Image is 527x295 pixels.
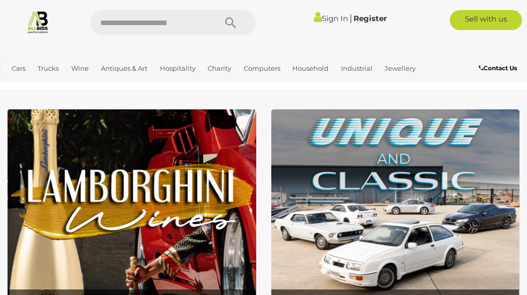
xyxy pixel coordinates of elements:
a: Office [8,77,35,93]
a: [GEOGRAPHIC_DATA] [72,77,151,93]
img: Allbids.com.au [26,10,50,34]
a: Industrial [337,60,377,77]
a: Trucks [34,60,63,77]
b: Contact Us [479,64,517,72]
button: Search [206,10,256,35]
a: Sell with us [450,10,522,30]
a: Jewellery [381,60,420,77]
a: Sports [39,77,67,93]
a: Hospitality [156,60,200,77]
span: | [349,13,352,24]
a: Cars [8,60,30,77]
a: Sign In [314,14,348,23]
a: Charity [204,60,235,77]
a: Contact Us [479,63,519,74]
a: Antiques & Art [97,60,151,77]
a: Wine [67,60,93,77]
a: Register [354,14,387,23]
a: Household [288,60,332,77]
a: Computers [240,60,284,77]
